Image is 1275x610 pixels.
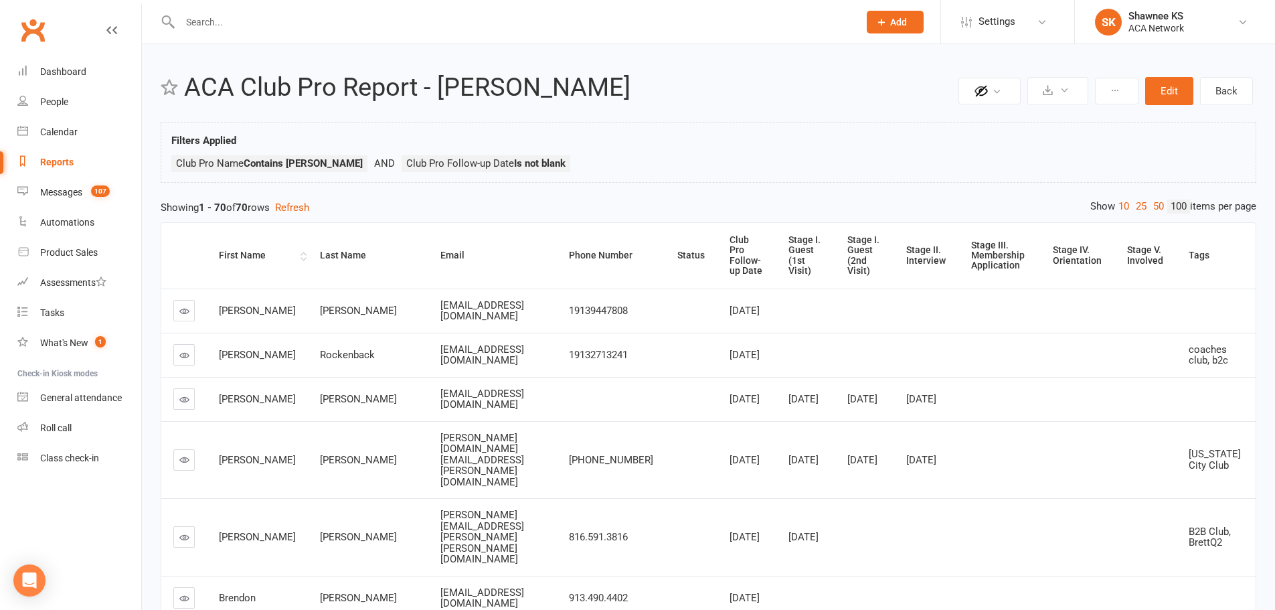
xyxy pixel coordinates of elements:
a: Tasks [17,298,141,328]
span: [PERSON_NAME] [219,305,296,317]
span: [PERSON_NAME] [320,393,397,405]
div: Messages [40,187,82,198]
div: Phone Number [569,250,655,260]
a: 25 [1132,200,1150,214]
span: [DATE] [730,349,760,361]
div: General attendance [40,392,122,403]
div: Last Name [320,250,418,260]
span: [DATE] [730,531,760,543]
div: Email [440,250,545,260]
span: [EMAIL_ADDRESS][DOMAIN_NAME] [440,344,524,367]
span: Add [890,17,907,27]
div: Stage II. Interview [906,245,948,266]
div: Showing of rows [161,200,1256,216]
span: [DATE] [788,454,819,466]
div: Assessments [40,277,106,288]
div: People [40,96,68,107]
a: Messages 107 [17,177,141,208]
a: General attendance kiosk mode [17,383,141,413]
a: 10 [1115,200,1132,214]
a: Reports [17,147,141,177]
span: [EMAIL_ADDRESS][DOMAIN_NAME] [440,587,524,610]
strong: Contains [PERSON_NAME] [244,157,363,169]
button: Edit [1145,77,1193,105]
span: Brendon [219,592,256,604]
div: ACA Network [1128,22,1184,34]
a: Automations [17,208,141,238]
span: B2B Club, BrettQ2 [1189,526,1231,549]
div: Show items per page [1090,200,1256,214]
a: People [17,87,141,117]
span: [PERSON_NAME] [219,454,296,466]
div: Tasks [40,307,64,318]
div: Calendar [40,127,78,137]
div: Reports [40,157,74,167]
span: [PHONE_NUMBER] [569,454,653,466]
a: What's New1 [17,328,141,358]
span: [DATE] [906,454,936,466]
div: What's New [40,337,88,348]
div: Open Intercom Messenger [13,564,46,597]
span: Club Pro Follow-up Date [406,157,566,169]
span: [DATE] [730,393,760,405]
span: [DATE] [847,393,877,405]
input: Search... [176,13,849,31]
div: Club Pro Follow-up Date [730,235,766,277]
span: coaches club, b2c [1189,344,1228,367]
span: [PERSON_NAME] [219,531,296,543]
span: [DATE] [788,393,819,405]
div: Product Sales [40,247,98,258]
button: Add [867,11,924,33]
strong: 1 - 70 [199,202,226,214]
a: Roll call [17,413,141,443]
div: Stage IV. Orientation [1053,245,1104,266]
span: 107 [91,185,110,197]
h2: ACA Club Pro Report - [PERSON_NAME] [184,74,955,102]
a: Clubworx [16,13,50,47]
button: Refresh [275,200,309,216]
strong: 70 [236,202,248,214]
div: First Name [219,250,297,260]
span: [DATE] [730,592,760,604]
span: [PERSON_NAME] [320,531,397,543]
span: 816.591.3816 [569,531,628,543]
span: 913.490.4402 [569,592,628,604]
span: Club Pro Name [176,157,363,169]
strong: Filters Applied [171,135,236,147]
span: [PERSON_NAME][DOMAIN_NAME][EMAIL_ADDRESS][PERSON_NAME][DOMAIN_NAME] [440,432,524,488]
div: Stage III. Membership Application [971,240,1031,271]
span: [EMAIL_ADDRESS][DOMAIN_NAME] [440,299,524,323]
span: Settings [979,7,1015,37]
span: [PERSON_NAME] [320,592,397,604]
span: 1 [95,336,106,348]
a: 50 [1150,200,1167,214]
span: [PERSON_NAME] [219,349,296,361]
div: Stage I. Guest (1st Visit) [788,235,825,277]
span: [DATE] [847,454,877,466]
span: [PERSON_NAME] [219,393,296,405]
a: Class kiosk mode [17,443,141,473]
a: Back [1200,77,1253,105]
div: Dashboard [40,66,86,77]
span: 19132713241 [569,349,628,361]
a: 100 [1167,200,1190,214]
div: Stage V. Involved [1127,245,1166,266]
div: Status [677,250,707,260]
strong: Is not blank [514,157,566,169]
div: Roll call [40,423,72,433]
span: Rockenback [320,349,375,361]
span: [PERSON_NAME][EMAIL_ADDRESS][PERSON_NAME][PERSON_NAME][DOMAIN_NAME] [440,509,524,565]
div: Tags [1189,250,1245,260]
div: Stage I. Guest (2nd Visit) [847,235,883,277]
a: Calendar [17,117,141,147]
span: [US_STATE] City Club [1189,448,1241,471]
span: [DATE] [906,393,936,405]
span: [PERSON_NAME] [320,454,397,466]
span: [DATE] [730,454,760,466]
div: SK [1095,9,1122,35]
span: 19139447808 [569,305,628,317]
div: Automations [40,217,94,228]
span: [DATE] [730,305,760,317]
a: Product Sales [17,238,141,268]
span: [DATE] [788,531,819,543]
